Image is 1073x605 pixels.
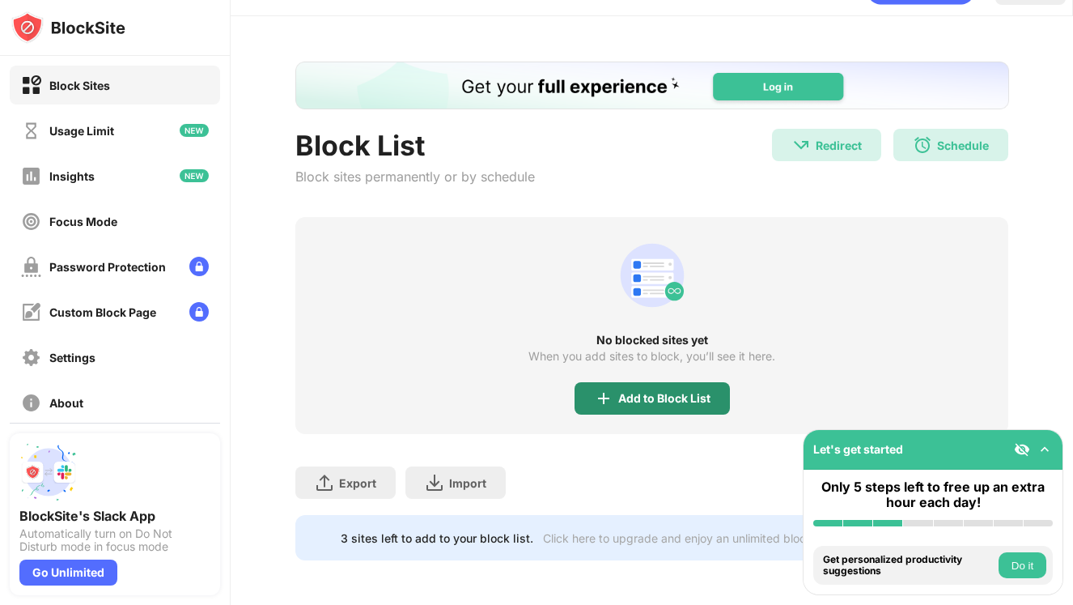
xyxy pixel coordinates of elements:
div: Automatically turn on Do Not Disturb mode in focus mode [19,527,210,553]
div: Custom Block Page [49,305,156,319]
img: focus-off.svg [21,211,41,232]
img: lock-menu.svg [189,302,209,322]
div: Add to Block List [618,392,710,405]
img: about-off.svg [21,393,41,413]
img: insights-off.svg [21,166,41,186]
iframe: Banner [295,62,1009,109]
img: new-icon.svg [180,124,209,137]
div: Focus Mode [49,215,117,228]
div: Schedule [937,138,989,152]
button: Do it [999,552,1046,578]
img: password-protection-off.svg [21,257,41,277]
img: block-on.svg [21,75,41,96]
div: animation [613,236,691,314]
div: Block Sites [49,79,110,92]
img: omni-setup-toggle.svg [1037,441,1053,458]
div: Insights [49,169,95,183]
div: 3 sites left to add to your block list. [341,531,533,545]
div: Import [449,476,486,490]
img: lock-menu.svg [189,257,209,276]
div: Password Protection [49,260,166,274]
div: Only 5 steps left to free up an extra hour each day! [813,479,1053,510]
div: BlockSite's Slack App [19,508,210,524]
div: Usage Limit [49,124,114,138]
div: Go Unlimited [19,560,117,586]
div: Click here to upgrade and enjoy an unlimited block list. [543,531,833,545]
div: No blocked sites yet [295,334,1009,347]
img: eye-not-visible.svg [1014,441,1030,458]
div: Block sites permanently or by schedule [295,168,535,185]
div: Redirect [816,138,862,152]
img: new-icon.svg [180,169,209,182]
div: Get personalized productivity suggestions [823,554,995,577]
div: About [49,396,83,410]
img: time-usage-off.svg [21,121,41,141]
div: Block List [295,129,535,162]
div: Let's get started [813,442,903,456]
img: logo-blocksite.svg [11,11,125,44]
img: customize-block-page-off.svg [21,302,41,322]
div: Export [339,476,376,490]
div: When you add sites to block, you’ll see it here. [528,350,775,363]
img: settings-off.svg [21,347,41,368]
div: Settings [49,351,95,364]
img: push-slack.svg [19,443,78,501]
